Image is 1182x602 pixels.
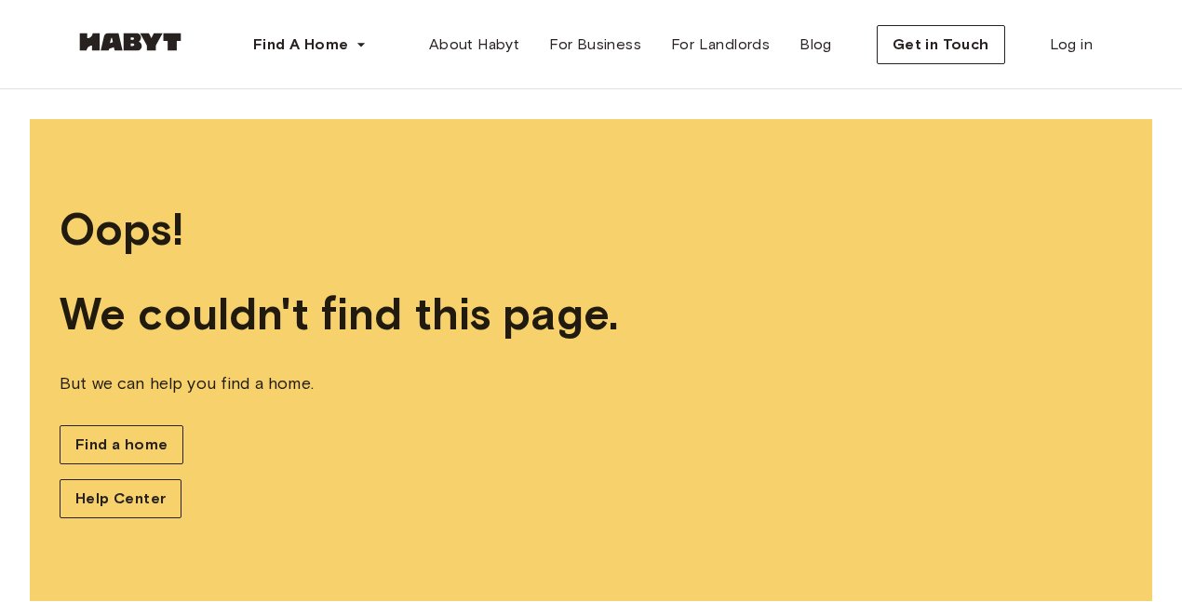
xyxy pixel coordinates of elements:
span: Help Center [75,488,166,510]
a: For Landlords [656,26,785,63]
a: For Business [534,26,656,63]
img: Habyt [74,33,186,51]
span: For Business [549,33,641,56]
span: Find a home [75,434,168,456]
span: For Landlords [671,33,770,56]
a: Log in [1035,26,1108,63]
span: Blog [799,33,832,56]
span: We couldn't find this page. [60,287,1122,341]
a: Blog [785,26,847,63]
span: Log in [1050,33,1093,56]
span: Get in Touch [893,33,989,56]
span: Oops! [60,202,1122,257]
button: Find A Home [238,26,382,63]
a: Find a home [60,425,183,464]
a: About Habyt [414,26,534,63]
span: About Habyt [429,33,519,56]
span: Find A Home [253,33,348,56]
a: Help Center [60,479,181,518]
button: Get in Touch [877,25,1005,64]
span: But we can help you find a home. [60,371,1122,395]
